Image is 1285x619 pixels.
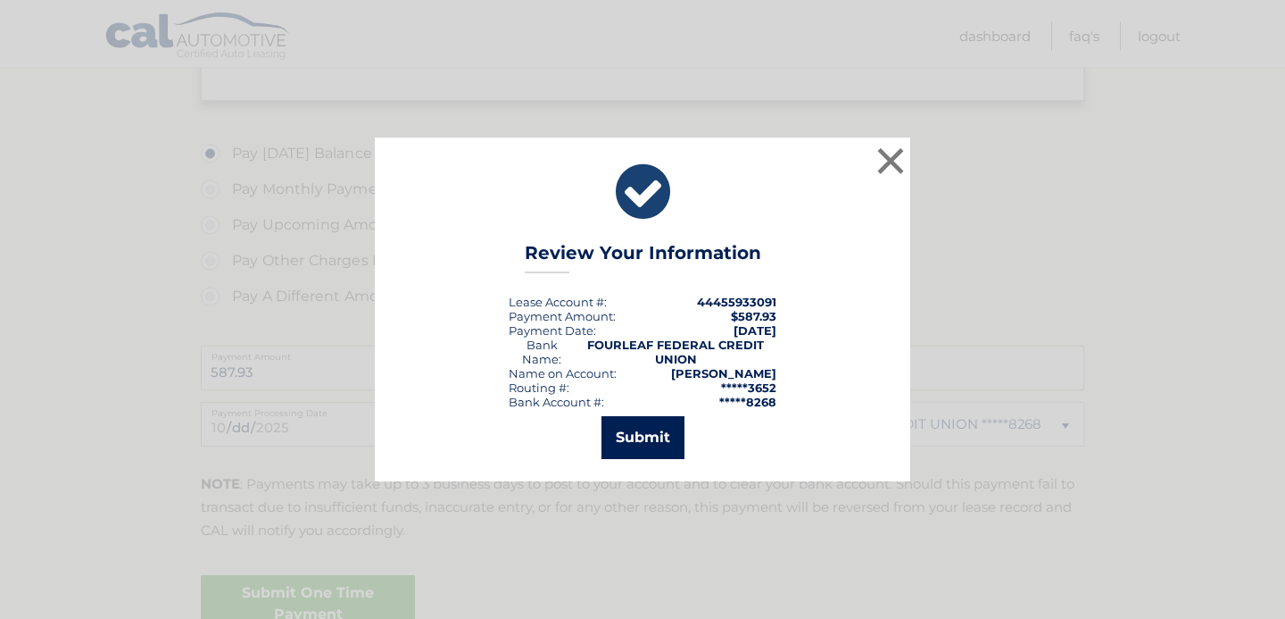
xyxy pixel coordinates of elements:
[601,416,684,459] button: Submit
[525,242,761,273] h3: Review Your Information
[731,309,776,323] span: $587.93
[509,395,604,409] div: Bank Account #:
[509,309,616,323] div: Payment Amount:
[509,381,569,395] div: Routing #:
[697,295,776,309] strong: 44455933091
[509,323,593,338] span: Payment Date
[509,295,607,309] div: Lease Account #:
[873,143,908,179] button: ×
[671,366,776,381] strong: [PERSON_NAME]
[509,323,596,338] div: :
[734,323,776,338] span: [DATE]
[587,338,764,366] strong: FOURLEAF FEDERAL CREDIT UNION
[509,338,575,366] div: Bank Name:
[509,366,617,381] div: Name on Account:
